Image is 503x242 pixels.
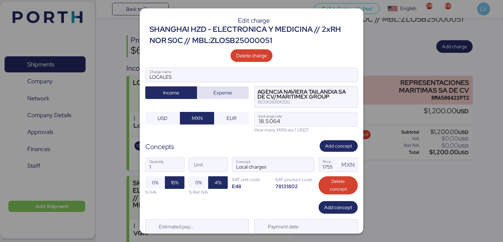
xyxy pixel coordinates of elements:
div: Edit charge [150,17,358,24]
span: Delete concept [324,178,352,193]
button: ConceptConcept [299,159,314,174]
div: SHANGHAI HZD - ELECTRONICA Y MEDICINA // 2xRH NOR S0C // MBL:ZLOSB25000051 [150,24,358,47]
span: Add concept [324,203,352,212]
span: Expense [213,88,232,97]
button: Add concept [319,201,358,214]
div: 78131802 [275,183,314,190]
span: EUR [227,114,236,122]
button: Expense [197,86,249,99]
div: AGENCIA NAVIERA TAILANDIA SA DE CV/MARITIMEX GROUP [257,90,348,100]
span: 0% [152,178,159,187]
span: 16% [171,178,178,187]
button: USD [145,112,180,124]
span: 0% [195,178,202,187]
div: % Ret IVA [189,189,228,195]
button: Delete concept [319,176,358,194]
div: XEXX010101000 [257,100,348,105]
input: Quantity [146,158,184,172]
div: E48 [232,183,271,190]
input: Concept [232,158,297,172]
span: MXN [192,114,203,122]
div: SAT product code [275,176,314,183]
input: Exchange rate [255,112,357,126]
button: MXN [180,112,214,124]
div: % IVA [145,189,184,195]
div: MXN [341,161,357,169]
span: USD [158,114,167,122]
div: How many MXN are 1 USD? [254,127,358,133]
button: 16% [165,176,184,189]
span: Income [163,88,179,97]
input: Price [319,158,339,172]
input: Unit [189,158,227,172]
span: Add concept [325,142,352,150]
input: Charge name [146,68,357,82]
div: SAT unit code [232,176,271,183]
span: Delete charge [236,51,267,60]
button: 4% [208,176,228,189]
button: EUR [214,112,249,124]
button: Add concept [320,140,358,152]
button: Income [145,86,197,99]
button: Delete charge [231,49,272,62]
button: 0% [189,176,208,189]
span: 4% [215,178,221,187]
button: 0% [145,176,165,189]
div: Concepts [145,142,174,152]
